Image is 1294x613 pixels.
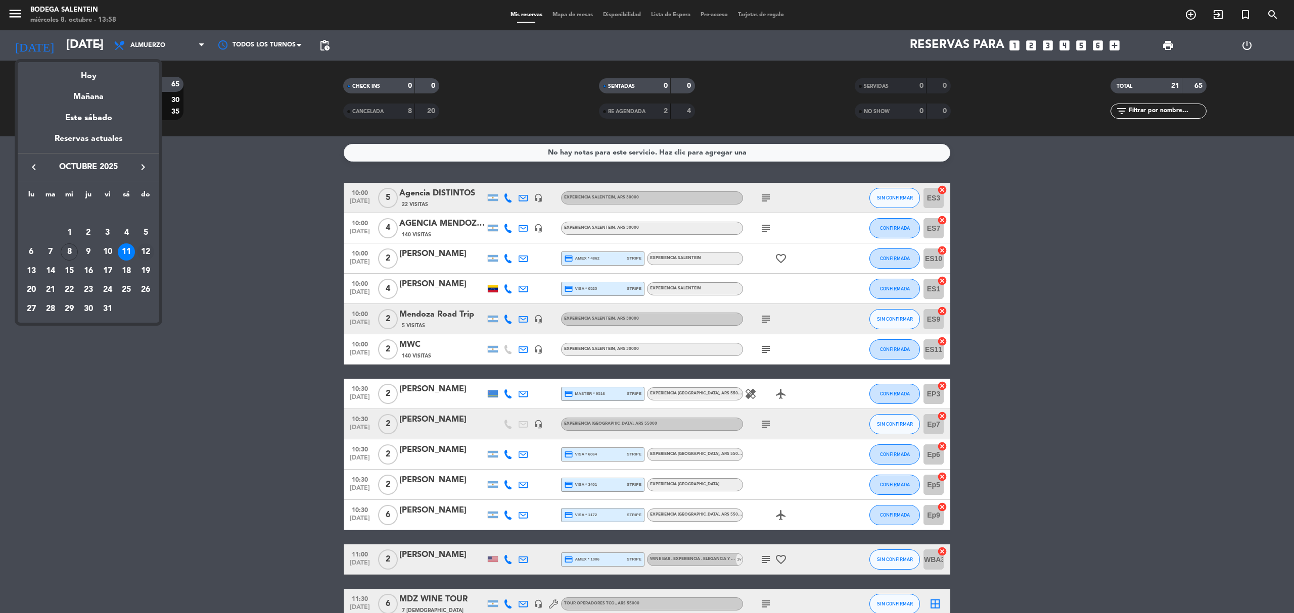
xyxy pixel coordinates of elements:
[134,161,152,174] button: keyboard_arrow_right
[61,263,78,280] div: 15
[22,280,41,299] td: 20 de octubre de 2025
[18,62,159,83] div: Hoy
[117,262,136,281] td: 18 de octubre de 2025
[80,300,97,318] div: 30
[23,300,40,318] div: 27
[98,299,117,319] td: 31 de octubre de 2025
[136,223,155,242] td: 5 de octubre de 2025
[18,132,159,153] div: Reservas actuales
[98,242,117,262] td: 10 de octubre de 2025
[137,161,149,173] i: keyboard_arrow_right
[60,299,79,319] td: 29 de octubre de 2025
[60,262,79,281] td: 15 de octubre de 2025
[98,280,117,299] td: 24 de octubre de 2025
[98,223,117,242] td: 3 de octubre de 2025
[99,243,116,261] div: 10
[80,281,97,298] div: 23
[60,189,79,205] th: miércoles
[99,300,116,318] div: 31
[136,280,155,299] td: 26 de octubre de 2025
[41,299,60,319] td: 28 de octubre de 2025
[79,280,98,299] td: 23 de octubre de 2025
[18,83,159,104] div: Mañana
[79,299,98,319] td: 30 de octubre de 2025
[22,205,155,224] td: OCT.
[137,243,154,261] div: 12
[117,189,136,205] th: sábado
[79,189,98,205] th: jueves
[80,243,97,261] div: 9
[28,161,40,173] i: keyboard_arrow_left
[79,223,98,242] td: 2 de octubre de 2025
[41,242,60,262] td: 7 de octubre de 2025
[137,224,154,241] div: 5
[118,243,135,261] div: 11
[23,281,40,298] div: 20
[60,280,79,299] td: 22 de octubre de 2025
[23,243,40,261] div: 6
[23,263,40,280] div: 13
[41,262,60,281] td: 14 de octubre de 2025
[137,281,154,298] div: 26
[79,242,98,262] td: 9 de octubre de 2025
[61,243,78,261] div: 8
[42,281,59,298] div: 21
[22,189,41,205] th: lunes
[98,189,117,205] th: viernes
[41,189,60,205] th: martes
[136,262,155,281] td: 19 de octubre de 2025
[43,161,134,174] span: octubre 2025
[18,104,159,132] div: Este sábado
[22,242,41,262] td: 6 de octubre de 2025
[117,223,136,242] td: 4 de octubre de 2025
[42,300,59,318] div: 28
[61,224,78,241] div: 1
[118,263,135,280] div: 18
[117,280,136,299] td: 25 de octubre de 2025
[79,262,98,281] td: 16 de octubre de 2025
[42,263,59,280] div: 14
[61,300,78,318] div: 29
[22,299,41,319] td: 27 de octubre de 2025
[42,243,59,261] div: 7
[61,281,78,298] div: 22
[80,224,97,241] div: 2
[98,262,117,281] td: 17 de octubre de 2025
[22,262,41,281] td: 13 de octubre de 2025
[118,281,135,298] div: 25
[99,263,116,280] div: 17
[136,242,155,262] td: 12 de octubre de 2025
[99,224,116,241] div: 3
[118,224,135,241] div: 4
[60,223,79,242] td: 1 de octubre de 2025
[99,281,116,298] div: 24
[25,161,43,174] button: keyboard_arrow_left
[80,263,97,280] div: 16
[117,242,136,262] td: 11 de octubre de 2025
[60,242,79,262] td: 8 de octubre de 2025
[41,280,60,299] td: 21 de octubre de 2025
[136,189,155,205] th: domingo
[137,263,154,280] div: 19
